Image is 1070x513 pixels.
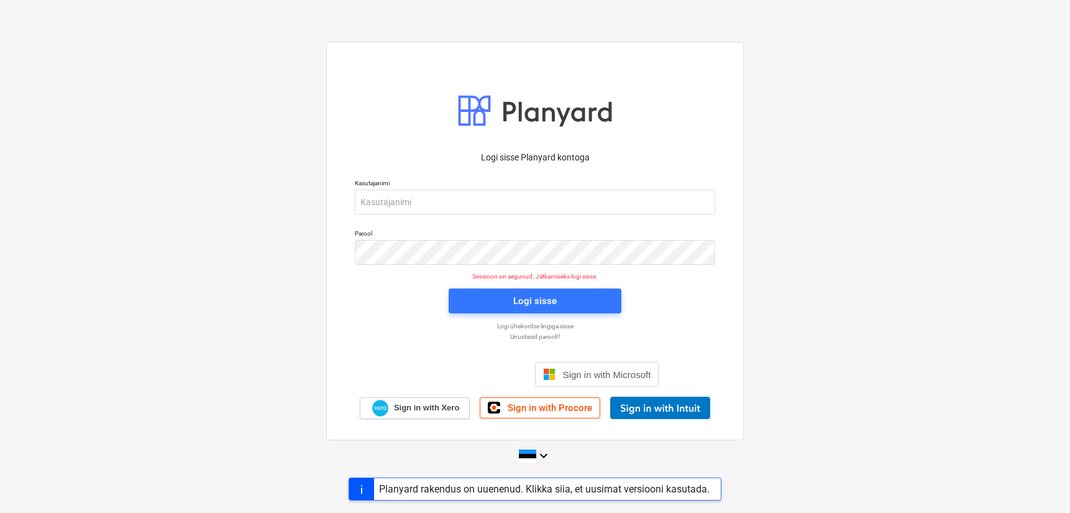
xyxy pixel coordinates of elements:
[355,229,715,240] p: Parool
[379,483,710,495] div: Planyard rakendus on uuenenud. Klikka siia, et uusimat versiooni kasutada.
[508,402,592,414] span: Sign in with Procore
[349,322,721,330] a: Logi ühekordse lingiga sisse
[355,151,715,164] p: Logi sisse Planyard kontoga
[349,333,721,341] a: Unustasid parooli?
[563,369,651,380] span: Sign in with Microsoft
[536,448,551,463] i: keyboard_arrow_down
[394,402,459,414] span: Sign in with Xero
[347,272,723,280] p: Sessioon on aegunud. Jätkamiseks logi sisse.
[513,293,557,309] div: Logi sisse
[372,400,388,417] img: Xero logo
[449,289,621,313] button: Logi sisse
[355,179,715,190] p: Kasutajanimi
[543,368,556,381] img: Microsoft logo
[405,361,531,388] iframe: Sign in with Google Button
[480,397,600,418] a: Sign in with Procore
[360,397,470,419] a: Sign in with Xero
[355,190,715,215] input: Kasutajanimi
